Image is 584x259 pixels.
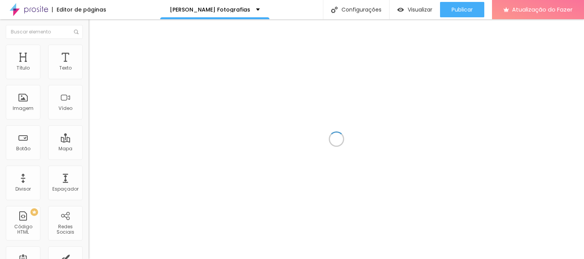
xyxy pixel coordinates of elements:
font: Espaçador [52,186,79,192]
font: Texto [59,65,72,71]
font: Visualizar [408,6,432,13]
font: Título [17,65,30,71]
font: Divisor [15,186,31,192]
img: Ícone [74,30,79,34]
font: Código HTML [14,223,32,235]
p: [PERSON_NAME] Fotografias [170,7,250,12]
font: Imagem [13,105,33,111]
input: Buscar elemento [6,25,83,39]
img: Ícone [331,7,338,13]
button: Publicar [440,2,484,17]
font: Redes Sociais [57,223,74,235]
font: Editor de páginas [57,6,106,13]
img: view-1.svg [397,7,404,13]
font: Atualização do Fazer [512,5,572,13]
font: Botão [16,145,30,152]
font: Publicar [452,6,473,13]
font: Configurações [341,6,382,13]
button: Visualizar [390,2,440,17]
font: Vídeo [59,105,72,111]
font: Mapa [59,145,72,152]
